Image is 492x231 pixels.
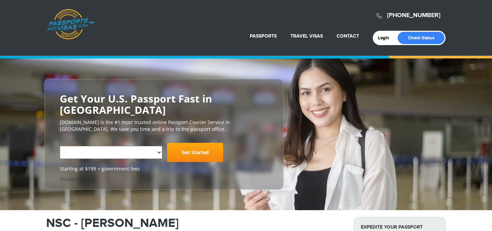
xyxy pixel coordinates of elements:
a: Contact [337,33,359,39]
a: Trustpilot [60,176,82,182]
a: Passports [250,33,277,39]
h1: NSC - [PERSON_NAME] [46,217,343,229]
span: Starting at $199 + government fees [60,165,268,172]
a: Check Status [398,32,445,44]
h2: Get Your U.S. Passport Fast in [GEOGRAPHIC_DATA] [60,93,268,116]
a: Travel Visas [290,33,323,39]
a: Login [378,35,394,41]
a: Passports & [DOMAIN_NAME] [46,9,95,40]
a: [PHONE_NUMBER] [387,12,440,19]
a: Get Started [167,143,223,162]
p: [DOMAIN_NAME] is the #1 most trusted online Passport Courier Service in [GEOGRAPHIC_DATA]. We sav... [60,119,268,133]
